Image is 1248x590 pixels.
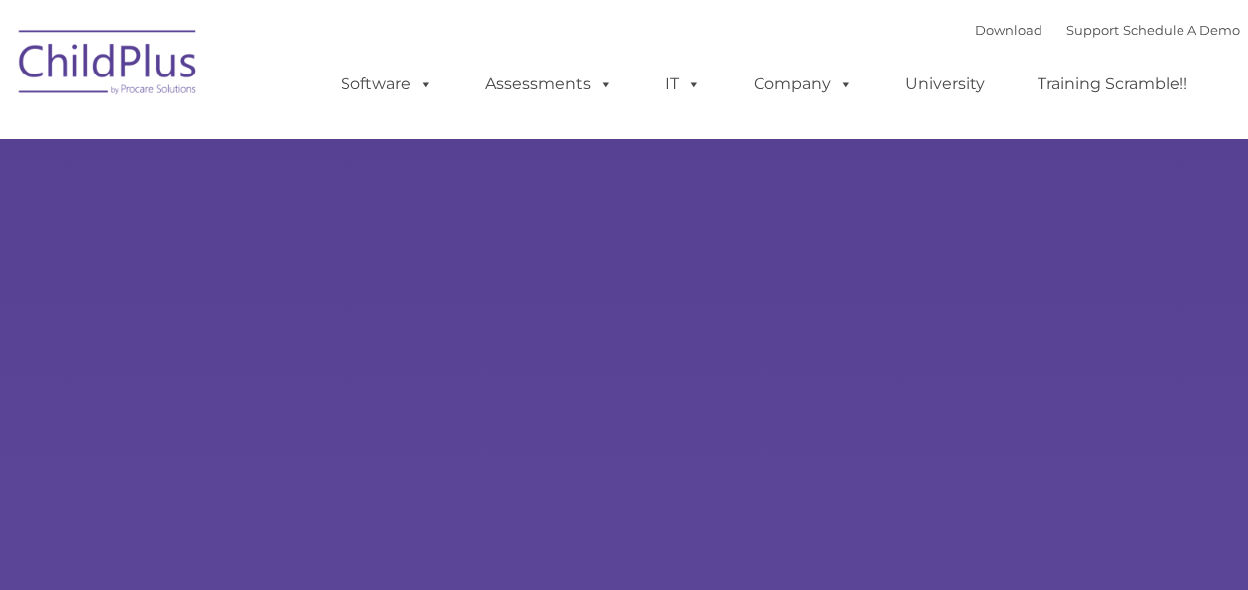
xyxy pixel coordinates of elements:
[1123,22,1240,38] a: Schedule A Demo
[1066,22,1119,38] a: Support
[9,16,208,115] img: ChildPlus by Procare Solutions
[645,65,721,104] a: IT
[975,22,1042,38] a: Download
[321,65,453,104] a: Software
[734,65,873,104] a: Company
[466,65,632,104] a: Assessments
[1018,65,1207,104] a: Training Scramble!!
[975,22,1240,38] font: |
[886,65,1005,104] a: University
